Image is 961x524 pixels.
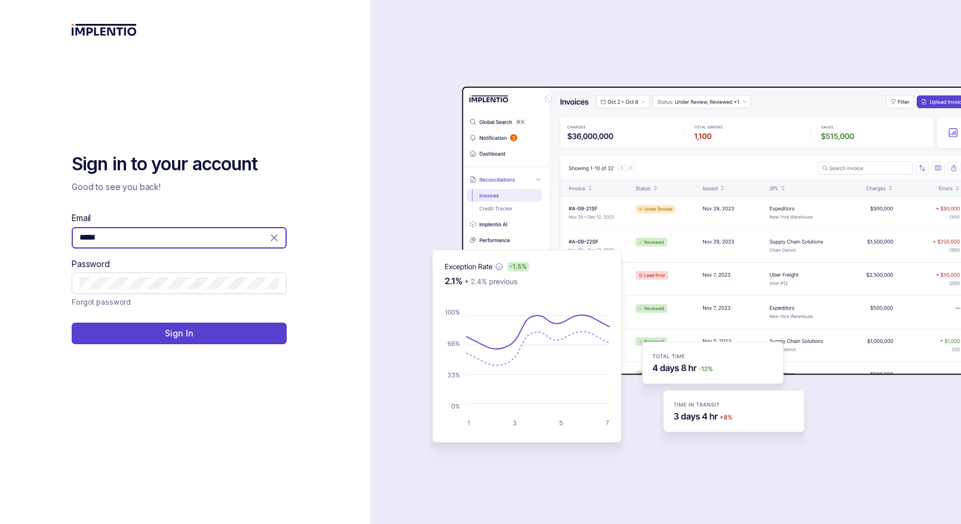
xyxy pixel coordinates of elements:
a: Link Forgot password [72,296,131,308]
h2: Sign in to your account [72,152,287,176]
p: Forgot password [72,296,131,308]
label: Email [72,212,91,224]
label: Password [72,258,110,270]
img: logo [72,24,137,36]
p: Good to see you back! [72,181,287,193]
button: Sign In [72,323,287,344]
p: Sign In [165,327,193,339]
